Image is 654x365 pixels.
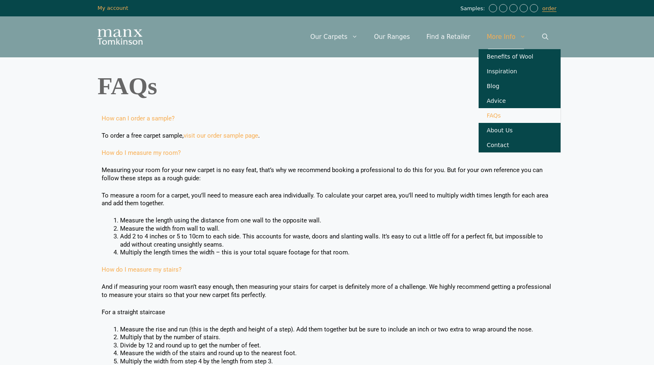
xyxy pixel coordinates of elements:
a: FAQs [479,108,561,123]
li: Divide by 12 and round up to get the number of feet. [120,342,552,350]
a: order [542,5,556,12]
p: Measuring your room for your new carpet is no easy feat, that’s why we recommend booking a profes... [102,166,552,182]
a: How can I order a sample? [102,115,175,122]
a: Advice [479,93,561,108]
a: How do I measure my stairs? [102,266,182,273]
a: Find a Retailer [418,25,478,49]
h1: FAQs [98,74,556,98]
li: Measure the width of the stairs and round up to the nearest foot. [120,349,552,358]
a: More Info [479,25,534,49]
a: Open Search Bar [534,25,556,49]
a: Contact [479,138,561,152]
a: Our Ranges [366,25,418,49]
p: For a straight staircase [102,308,552,317]
li: Measure the length using the distance from one wall to the opposite wall. [120,217,552,225]
a: Our Carpets [302,25,366,49]
li: Measure the rise and run (this is the depth and height of a step). Add them together but be sure ... [120,326,552,334]
p: To measure a room for a carpet, you’ll need to measure each area individually. To calculate your ... [102,192,552,208]
p: And if measuring your room wasn’t easy enough, then measuring your stairs for carpet is definitel... [102,283,552,299]
li: Measure the width from wall to wall. [120,225,552,233]
a: Benefits of Wool [479,49,561,64]
a: Blog [479,79,561,93]
nav: Primary [302,25,556,49]
a: How do I measure my room? [102,149,181,156]
li: Multiply the length times the width – this is your total square footage for that room. [120,249,552,257]
img: Manx Tomkinson [98,29,143,45]
a: My account [98,5,128,11]
a: Inspiration [479,64,561,79]
li: Multiply that by the number of stairs. [120,333,552,342]
a: About Us [479,123,561,138]
li: Add 2 to 4 inches or 5 to 10cm to each side. This accounts for waste, doors and slanting walls. I... [120,233,552,249]
span: Samples: [460,5,487,12]
a: visit our order sample page [184,132,258,139]
p: To order a free carpet sample, . [102,132,552,140]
